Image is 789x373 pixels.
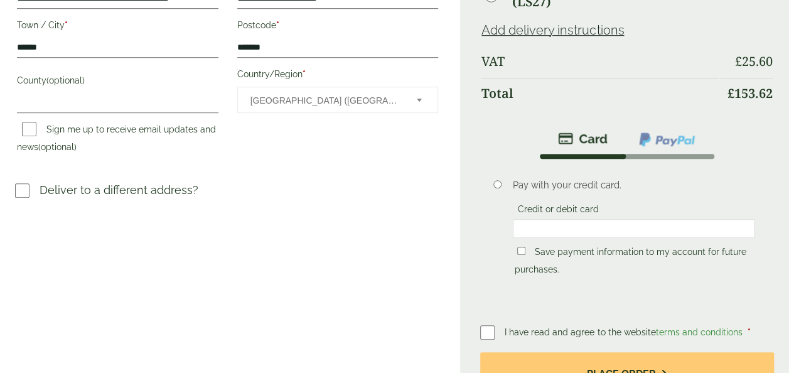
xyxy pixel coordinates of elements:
span: I have read and agree to the website [505,327,744,337]
label: Credit or debit card [513,204,604,218]
abbr: required [303,69,306,79]
span: £ [727,85,734,102]
th: VAT [481,46,719,77]
img: ppcp-gateway.png [638,131,696,148]
span: Country/Region [237,87,439,113]
label: Postcode [237,16,439,38]
span: (optional) [38,142,77,152]
a: Add delivery instructions [481,23,624,38]
th: Total [481,78,719,109]
bdi: 25.60 [735,53,773,70]
abbr: required [276,20,279,30]
span: United Kingdom (UK) [250,87,400,114]
span: (optional) [46,75,85,85]
a: terms and conditions [655,327,742,337]
bdi: 153.62 [727,85,773,102]
p: Pay with your credit card. [513,178,754,192]
label: Save payment information to my account for future purchases. [515,247,746,278]
p: Deliver to a different address? [40,181,198,198]
label: Town / City [17,16,218,38]
span: £ [735,53,742,70]
abbr: required [747,327,750,337]
label: Country/Region [237,65,439,87]
iframe: Secure card payment input frame [517,223,751,234]
label: County [17,72,218,93]
label: Sign me up to receive email updates and news [17,124,216,156]
input: Sign me up to receive email updates and news(optional) [22,122,36,136]
abbr: required [65,20,68,30]
img: stripe.png [558,131,608,146]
